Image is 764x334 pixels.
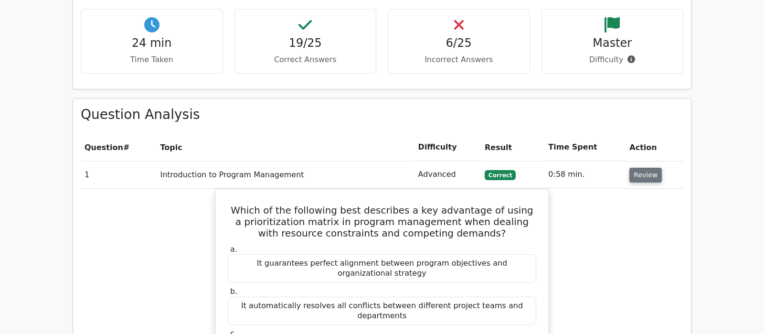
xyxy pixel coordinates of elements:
td: 0:58 min. [544,161,626,188]
th: Difficulty [414,134,481,161]
span: b. [230,287,237,296]
th: Time Spent [544,134,626,161]
h4: Master [550,36,676,50]
h4: 19/25 [243,36,369,50]
h3: Question Analysis [81,107,683,123]
span: Question [85,143,123,152]
span: a. [230,245,237,254]
div: It guarantees perfect alignment between program objectives and organizational strategy [228,254,536,283]
button: Review [629,168,662,183]
td: Introduction to Program Management [156,161,414,188]
h5: Which of the following best describes a key advantage of using a prioritization matrix in program... [227,205,537,239]
div: It automatically resolves all conflicts between different project teams and departments [228,297,536,325]
h4: 24 min [89,36,215,50]
th: Action [626,134,683,161]
p: Difficulty [550,54,676,65]
span: Correct [485,170,516,180]
h4: 6/25 [396,36,522,50]
th: # [81,134,156,161]
p: Incorrect Answers [396,54,522,65]
td: Advanced [414,161,481,188]
p: Time Taken [89,54,215,65]
p: Correct Answers [243,54,369,65]
th: Result [481,134,544,161]
th: Topic [156,134,414,161]
td: 1 [81,161,156,188]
